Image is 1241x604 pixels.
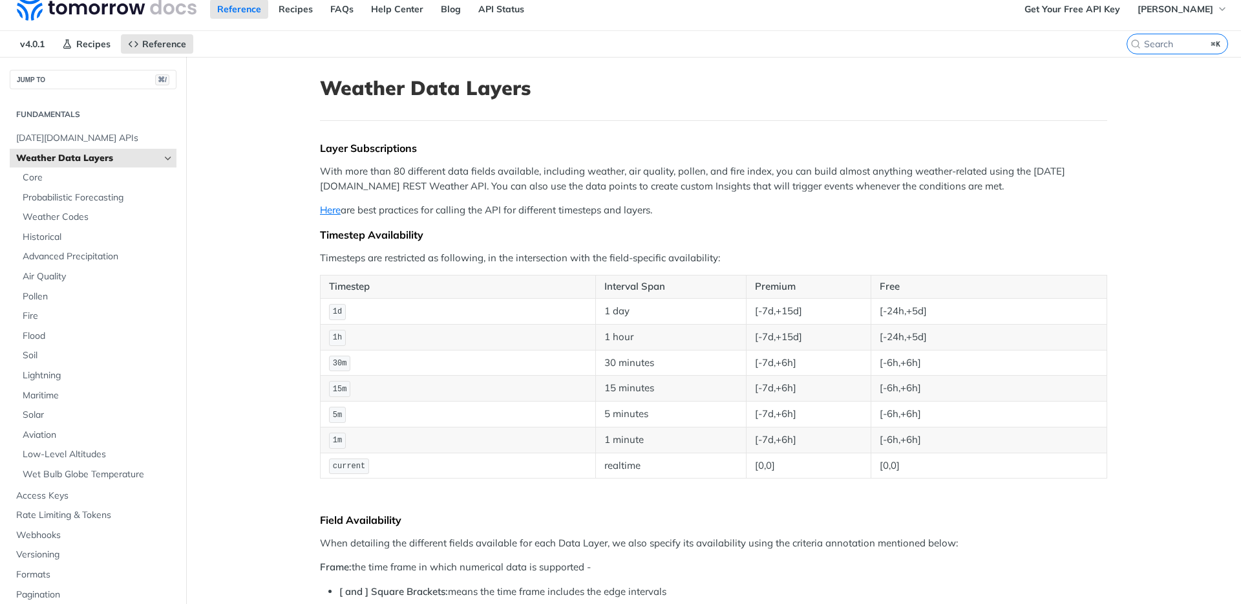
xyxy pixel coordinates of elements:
span: Weather Codes [23,211,173,224]
a: Historical [16,228,176,247]
a: Pollen [16,287,176,307]
a: Lightning [16,366,176,385]
span: Rate Limiting & Tokens [16,509,173,522]
p: When detailing the different fields available for each Data Layer, we also specify its availabili... [320,536,1107,551]
span: v4.0.1 [13,34,52,54]
span: Soil [23,349,173,362]
span: Weather Data Layers [16,152,160,165]
span: [PERSON_NAME] [1138,3,1213,15]
kbd: ⌘K [1208,38,1224,50]
span: 1d [333,307,342,316]
span: Pollen [23,290,173,303]
span: Pagination [16,588,173,601]
a: Fire [16,307,176,326]
td: [-7d,+15d] [747,324,871,350]
button: Hide subpages for Weather Data Layers [163,153,173,164]
td: realtime [595,453,746,479]
h1: Weather Data Layers [320,76,1107,100]
td: [-24h,+5d] [871,324,1107,350]
span: current [333,462,365,471]
td: 15 minutes [595,376,746,402]
a: Maritime [16,386,176,405]
td: 5 minutes [595,402,746,427]
a: Reference [121,34,193,54]
td: 1 minute [595,427,746,453]
span: Formats [16,568,173,581]
span: Aviation [23,429,173,442]
span: Reference [142,38,186,50]
a: Weather Codes [16,208,176,227]
td: [-6h,+6h] [871,376,1107,402]
a: Probabilistic Forecasting [16,188,176,208]
a: Weather Data LayersHide subpages for Weather Data Layers [10,149,176,168]
p: are best practices for calling the API for different timesteps and layers. [320,203,1107,218]
svg: Search [1130,39,1141,49]
span: Recipes [76,38,111,50]
td: [0,0] [747,453,871,479]
span: 1h [333,333,342,342]
span: Historical [23,231,173,244]
a: Wet Bulb Globe Temperature [16,465,176,484]
span: Maritime [23,389,173,402]
a: Recipes [55,34,118,54]
a: Low-Level Altitudes [16,445,176,464]
span: Probabilistic Forecasting [23,191,173,204]
a: Versioning [10,545,176,565]
span: 15m [333,385,347,394]
a: Rate Limiting & Tokens [10,506,176,525]
a: Core [16,168,176,188]
span: Versioning [16,548,173,561]
div: Field Availability [320,513,1107,526]
td: [-7d,+6h] [747,376,871,402]
span: ⌘/ [155,74,169,85]
span: 1m [333,436,342,445]
td: 1 day [595,298,746,324]
th: Interval Span [595,275,746,299]
a: Webhooks [10,526,176,545]
td: 1 hour [595,324,746,350]
div: Timestep Availability [320,228,1107,241]
li: means the time frame includes the edge intervals [339,585,1107,599]
p: With more than 80 different data fields available, including weather, air quality, pollen, and fi... [320,164,1107,193]
span: Low-Level Altitudes [23,448,173,461]
td: [-7d,+6h] [747,402,871,427]
td: [-6h,+6h] [871,427,1107,453]
p: Timesteps are restricted as following, in the intersection with the field-specific availability: [320,251,1107,266]
td: [-6h,+6h] [871,350,1107,376]
span: 30m [333,359,347,368]
a: Formats [10,565,176,585]
span: Webhooks [16,529,173,542]
td: 30 minutes [595,350,746,376]
span: Air Quality [23,270,173,283]
a: Air Quality [16,267,176,286]
a: Advanced Precipitation [16,247,176,266]
strong: [ and ] Square Brackets: [339,585,448,598]
a: Flood [16,327,176,346]
strong: Frame: [320,561,352,573]
a: Aviation [16,426,176,445]
a: Soil [16,346,176,365]
span: Fire [23,310,173,323]
a: Here [320,204,341,216]
span: Flood [23,330,173,343]
a: Access Keys [10,486,176,506]
span: Wet Bulb Globe Temperature [23,468,173,481]
button: JUMP TO⌘/ [10,70,176,89]
h2: Fundamentals [10,109,176,120]
span: 5m [333,411,342,420]
span: Core [23,171,173,184]
span: Advanced Precipitation [23,250,173,263]
th: Free [871,275,1107,299]
td: [-7d,+15d] [747,298,871,324]
span: [DATE][DOMAIN_NAME] APIs [16,132,173,145]
span: Solar [23,409,173,422]
p: the time frame in which numerical data is supported - [320,560,1107,575]
td: [-7d,+6h] [747,427,871,453]
span: Access Keys [16,490,173,502]
a: [DATE][DOMAIN_NAME] APIs [10,129,176,148]
td: [-6h,+6h] [871,402,1107,427]
th: Timestep [321,275,596,299]
th: Premium [747,275,871,299]
div: Layer Subscriptions [320,142,1107,155]
td: [-7d,+6h] [747,350,871,376]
